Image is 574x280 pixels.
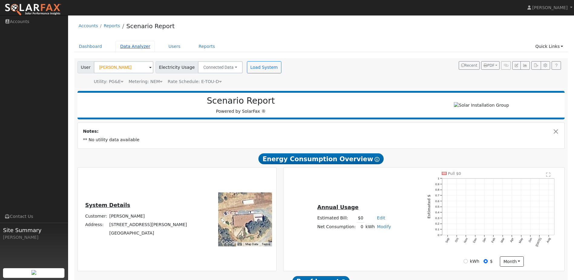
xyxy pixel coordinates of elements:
button: Load System [247,61,281,73]
button: Keyboard shortcuts [238,242,242,246]
text: Mar [500,237,505,244]
text: 0.7 [435,194,439,197]
text: Nov [463,237,468,243]
span: User [77,61,94,73]
td: [PERSON_NAME] [108,212,188,220]
text: Feb [491,237,496,243]
a: Accounts [79,23,98,28]
td: kWh [364,222,376,231]
h2: Scenario Report [84,96,398,106]
button: Close [553,128,559,135]
text:  [546,172,550,177]
span: PDF [484,63,494,68]
div: Metering: NEM [129,78,162,85]
td: Address: [84,220,108,229]
span: [PERSON_NAME] [532,5,568,10]
span: Electricity Usage [156,61,198,73]
text: Jan [482,238,487,243]
td: Net Consumption: [316,222,357,231]
text: May [518,237,523,244]
a: Users [164,41,185,52]
td: 0 [357,222,364,231]
text: Estimated $ [427,195,431,219]
button: Map Data [245,242,258,246]
text: Sep [444,237,450,244]
label: kWh [470,258,479,265]
button: Recent [459,61,480,70]
strong: Notes: [83,129,99,134]
button: Settings [541,61,550,70]
text: Oct [454,237,459,243]
a: Data Analyzer [116,41,155,52]
button: Multi-Series Graph [520,61,530,70]
text: Aug [546,238,551,244]
input: Select a User [94,61,153,73]
img: SolarFax [5,3,61,16]
td: $0 [357,214,364,223]
a: Scenario Report [126,22,175,30]
td: [STREET_ADDRESS][PERSON_NAME] [108,220,188,229]
div: Utility: PG&E [94,78,123,85]
a: Help Link [552,61,561,70]
text: 0.3 [435,216,439,220]
div: [PERSON_NAME] [3,234,65,241]
text: Apr [509,237,514,243]
a: Edit [377,215,385,220]
text: 0 [438,234,439,237]
span: Alias: None [168,79,221,84]
text: Dec [472,237,477,243]
button: PDF [481,61,500,70]
text: Pull $0 [448,171,461,176]
td: ** No utility data available [82,136,560,144]
u: System Details [85,202,130,208]
text: 0.1 [435,228,439,231]
a: Dashboard [74,41,107,52]
text: 0.6 [435,199,439,203]
text: 0.8 [435,188,439,192]
label: $ [490,258,493,265]
u: Annual Usage [317,204,359,210]
td: [GEOGRAPHIC_DATA] [108,229,188,237]
text: 0.5 [435,205,439,208]
a: Reports [104,23,120,28]
text: [DATE] [535,237,542,247]
text: 0.2 [435,222,439,225]
text: 1 [438,177,439,180]
input: $ [484,259,488,263]
div: Powered by SolarFax ® [80,96,402,115]
text: 0.9 [435,182,439,186]
i: Show Help [375,157,379,162]
input: kWh [464,259,468,263]
button: Export Interval Data [531,61,541,70]
button: month [500,256,524,267]
span: Energy Consumption Overview [258,153,384,164]
text: Jun [528,238,533,243]
td: Customer: [84,212,108,220]
text: 0.4 [435,211,439,214]
img: Google [220,238,240,246]
button: Connected Data [198,61,243,73]
td: Estimated Bill: [316,214,357,223]
img: retrieve [31,270,36,275]
img: Solar Installation Group [454,102,509,108]
a: Open this area in Google Maps (opens a new window) [220,238,240,246]
a: Modify [377,224,391,229]
span: Site Summary [3,226,65,234]
a: Quick Links [531,41,568,52]
button: Edit User [512,61,521,70]
a: Terms (opens in new tab) [262,242,270,246]
a: Reports [194,41,219,52]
